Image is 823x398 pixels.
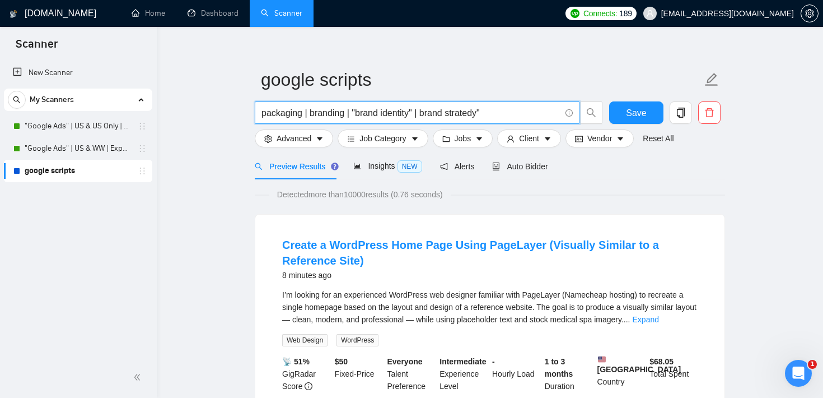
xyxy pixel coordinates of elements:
[619,7,632,20] span: 189
[333,355,385,392] div: Fixed-Price
[704,72,719,87] span: edit
[11,170,213,212] div: Send us a messageWe typically reply in under a minute
[22,137,202,156] p: How can we help?
[193,18,213,38] div: Close
[359,132,406,145] span: Job Category
[8,96,25,104] span: search
[698,101,721,124] button: delete
[264,135,272,143] span: setting
[616,135,624,143] span: caret-down
[25,137,131,160] a: "Google Ads" | US & WW | Expert
[282,357,310,366] b: 📡 51%
[647,355,700,392] div: Total Spent
[598,355,606,363] img: 🇺🇸
[25,160,131,182] a: google scripts
[4,62,152,84] li: New Scanner
[74,295,149,340] button: Messages
[282,239,659,267] a: Create a WordPress Home Page Using PageLayer (Visually Similar to a Reference Site)
[385,355,438,392] div: Talent Preference
[433,129,493,147] button: folderJobscaret-down
[335,357,348,366] b: $ 50
[595,355,648,392] div: Country
[23,191,187,203] div: We typically reply in under a minute
[353,162,361,170] span: area-chart
[442,135,450,143] span: folder
[23,179,187,191] div: Send us a message
[10,5,17,23] img: logo
[132,8,165,18] a: homeHome
[565,129,634,147] button: idcardVendorcaret-down
[138,144,147,153] span: holder
[22,80,202,137] p: Hi [EMAIL_ADDRESS][DOMAIN_NAME] 👋
[575,135,583,143] span: idcard
[699,108,720,118] span: delete
[177,323,195,331] span: Help
[580,101,602,124] button: search
[587,132,612,145] span: Vendor
[255,129,333,147] button: settingAdvancedcaret-down
[785,360,812,387] iframe: Intercom live chat
[492,357,495,366] b: -
[545,357,573,378] b: 1 to 3 months
[633,315,659,324] a: Expand
[624,315,630,324] span: ...
[439,357,486,366] b: Intermediate
[490,355,543,392] div: Hourly Load
[305,382,312,390] span: info-circle
[398,160,422,173] span: NEW
[277,132,311,145] span: Advanced
[120,18,142,40] img: Profile image for Viktor
[25,323,50,331] span: Home
[25,115,131,137] a: "Google Ads" | US & US Only | Expert
[519,132,539,145] span: Client
[138,122,147,131] span: holder
[626,106,646,120] span: Save
[808,360,817,369] span: 1
[162,18,185,40] img: Profile image for Oleksandr
[565,109,573,117] span: info-circle
[597,355,681,374] b: [GEOGRAPHIC_DATA]
[583,7,617,20] span: Connects:
[643,132,674,145] a: Reset All
[23,254,188,266] div: 👑 Laziza AI - Job Pre-Qualification
[507,135,515,143] span: user
[22,21,40,39] img: logo
[255,162,335,171] span: Preview Results
[23,229,91,240] span: Search for help
[16,271,208,303] div: ✅ How To: Connect your agency to [DOMAIN_NAME]
[670,108,691,118] span: copy
[646,10,654,17] span: user
[571,9,579,18] img: upwork-logo.png
[282,334,328,346] span: Web Design
[338,129,428,147] button: barsJob Categorycaret-down
[16,223,208,246] button: Search for help
[149,295,224,340] button: Help
[670,101,692,124] button: copy
[649,357,674,366] b: $ 68.05
[492,163,500,170] span: robot
[387,357,423,366] b: Everyone
[801,4,819,22] button: setting
[497,129,561,147] button: userClientcaret-down
[16,250,208,271] div: 👑 Laziza AI - Job Pre-Qualification
[255,163,263,170] span: search
[437,355,490,392] div: Experience Level
[4,89,152,182] li: My Scanners
[30,89,74,111] span: My Scanners
[282,269,698,282] div: 8 minutes ago
[188,8,239,18] a: dashboardDashboard
[609,101,663,124] button: Save
[269,188,451,201] span: Detected more than 10000 results (0.76 seconds)
[544,135,551,143] span: caret-down
[330,161,340,172] div: Tooltip anchor
[411,135,419,143] span: caret-down
[475,135,483,143] span: caret-down
[282,289,698,326] div: I’m looking for an experienced WordPress web designer familiar with PageLayer (Namecheap hosting)...
[7,36,67,59] span: Scanner
[13,62,143,84] a: New Scanner
[23,275,188,299] div: ✅ How To: Connect your agency to [DOMAIN_NAME]
[316,135,324,143] span: caret-down
[261,106,560,120] input: Search Freelance Jobs...
[336,334,378,346] span: WordPress
[543,355,595,392] div: Duration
